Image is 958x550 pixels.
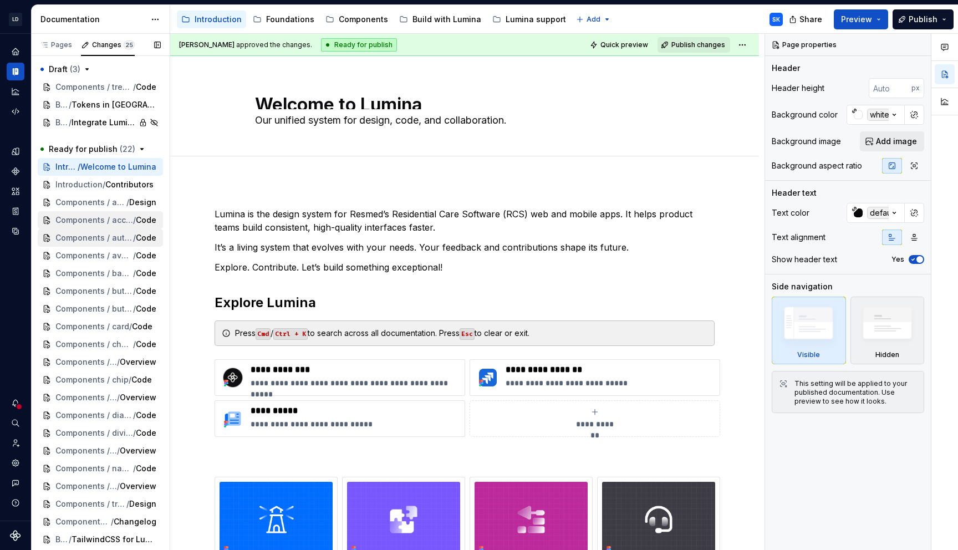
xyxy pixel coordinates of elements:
[55,99,69,110] span: Build with Lumina / For Engineers
[321,38,397,52] div: Ready for publish
[772,83,824,94] div: Header height
[133,303,136,314] span: /
[38,247,163,264] a: Components / avatar/Code
[671,40,725,49] span: Publish changes
[78,161,80,172] span: /
[891,255,904,264] label: Yes
[841,14,872,25] span: Preview
[38,513,163,531] a: Components / treeSelect/Changelog
[7,142,24,160] a: Design tokens
[215,261,715,274] p: Explore. Contribute. Let’s build something exceptional!
[55,250,133,261] span: Components / avatar
[120,144,135,154] span: ( 22 )
[7,394,24,412] div: Notifications
[7,103,24,120] a: Code automation
[7,202,24,220] a: Storybook stories
[7,182,24,200] a: Assets
[215,241,715,254] p: It’s a living system that evolves with your needs. Your feedback and contributions shape its future.
[38,389,163,406] a: Components / dialog/Overview
[133,215,136,226] span: /
[506,14,566,25] div: Lumina support
[133,268,136,279] span: /
[120,481,156,492] span: Overview
[55,410,133,421] span: Components / dialog
[133,463,136,474] span: /
[177,11,246,28] a: Introduction
[72,99,156,110] span: Tokens in [GEOGRAPHIC_DATA]
[55,286,133,297] span: Components / button
[38,176,163,193] a: Introduction/Contributors
[7,222,24,240] div: Data sources
[70,64,80,74] span: ( 3 )
[7,474,24,492] div: Contact support
[869,78,911,98] input: Auto
[235,328,707,339] div: Press / to search across all documentation. Press to clear or exit.
[266,14,314,25] div: Foundations
[273,328,308,340] code: Ctrl + K
[132,321,152,332] span: Code
[38,424,163,442] a: Components / divider/Code
[772,254,837,265] div: Show header text
[55,463,133,474] span: Components / navMenu
[215,294,316,310] strong: Explore Lumina
[772,207,809,218] div: Text color
[105,179,154,190] span: Contributors
[7,63,24,80] a: Documentation
[136,339,156,350] span: Code
[133,410,136,421] span: /
[55,232,133,243] span: Components / autoComplete
[131,374,152,385] span: Code
[860,131,924,151] button: Add image
[799,14,822,25] span: Share
[129,374,131,385] span: /
[133,339,136,350] span: /
[38,406,163,424] a: Components / dialog/Code
[55,179,103,190] span: Introduction
[126,197,129,208] span: /
[136,303,156,314] span: Code
[772,232,825,243] div: Text alignment
[55,481,117,492] span: Components / treeSelect
[114,516,156,527] span: Changelog
[7,454,24,472] div: Settings
[38,158,163,176] a: Introduction/Welcome to Lumina
[10,530,21,541] svg: Supernova Logo
[38,282,163,300] a: Components / button/Code
[321,11,393,28] a: Components
[911,84,920,93] p: px
[875,350,899,359] div: Hidden
[38,442,163,460] a: Components / navMenu/Overview
[772,109,838,120] div: Background color
[475,364,501,391] img: c1191d3d-5a36-4735-b768-49ea5414c074.png
[587,15,600,24] span: Add
[136,232,156,243] span: Code
[38,140,163,158] button: Ready for publish (22)
[847,105,905,125] button: white
[38,353,163,371] a: Components / chip/Overview
[253,91,672,109] textarea: Welcome to Lumina
[136,410,156,421] span: Code
[120,445,156,456] span: Overview
[783,9,829,29] button: Share
[117,445,120,456] span: /
[38,96,163,114] a: Build with Lumina / For Engineers/Tokens in [GEOGRAPHIC_DATA]
[133,286,136,297] span: /
[55,498,126,510] span: Components / treeSelect
[55,197,126,208] span: Components / accordion
[772,281,833,292] div: Side navigation
[129,498,156,510] span: Design
[38,531,163,548] a: Build with Lumina / For Engineers/TailwindCSS for Lumina
[488,11,570,28] a: Lumina support
[395,11,486,28] a: Build with Lumina
[111,516,114,527] span: /
[38,477,163,495] a: Components / treeSelect/Overview
[600,40,648,49] span: Quick preview
[133,427,136,439] span: /
[38,211,163,229] a: Components / accordion/Code
[136,82,156,93] span: Code
[38,78,163,96] a: Components / treeSelect/Code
